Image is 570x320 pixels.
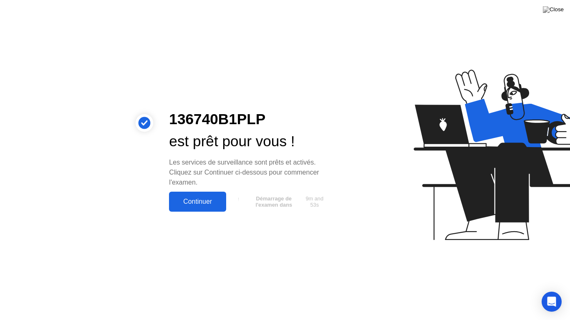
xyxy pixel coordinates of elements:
[169,192,226,212] button: Continuer
[230,194,328,210] button: Démarrage de l'examen dans9m and 53s
[169,130,328,152] div: est prêt pour vous !
[304,195,325,208] span: 9m and 53s
[543,6,564,13] img: Close
[542,292,562,312] div: Open Intercom Messenger
[169,157,328,187] div: Les services de surveillance sont prêts et activés. Cliquez sur Continuer ci-dessous pour commenc...
[172,198,224,205] div: Continuer
[169,108,328,130] div: 136740B1PLP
